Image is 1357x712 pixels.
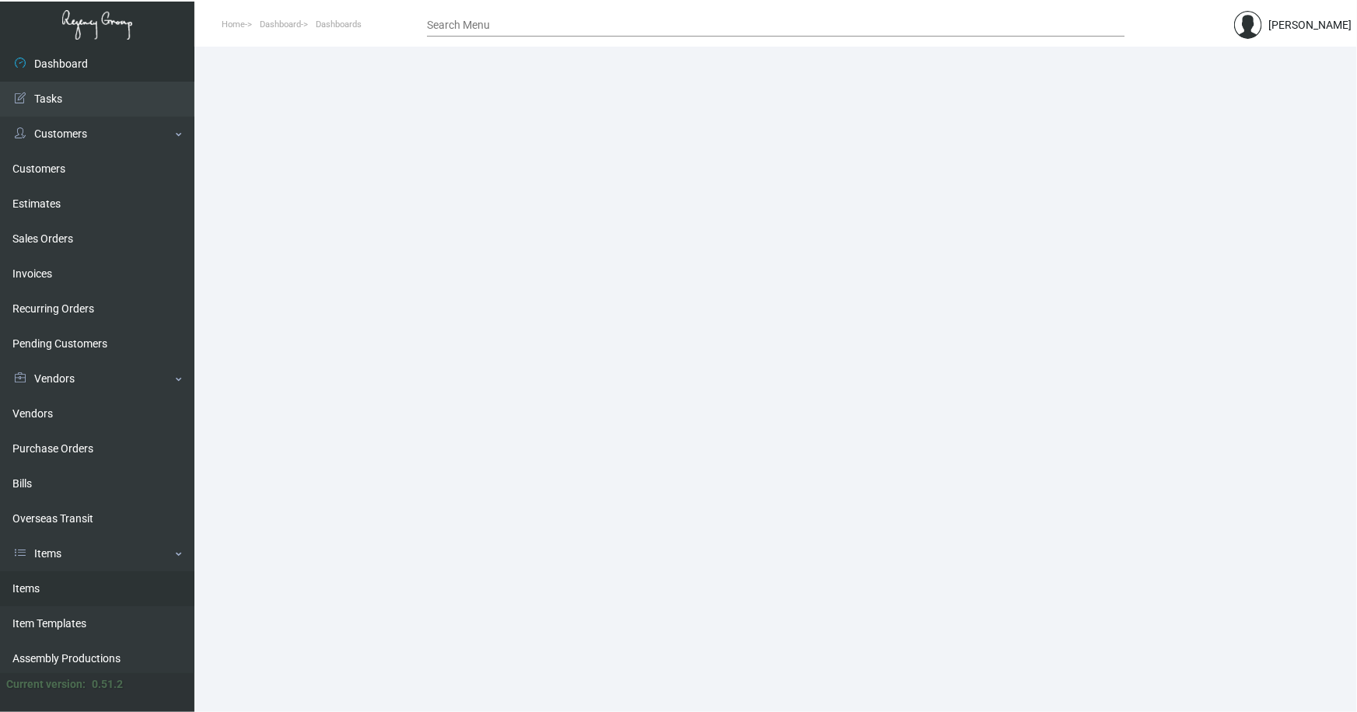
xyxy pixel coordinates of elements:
span: Dashboards [316,19,362,30]
div: 0.51.2 [92,676,123,693]
img: admin@bootstrapmaster.com [1234,11,1262,39]
div: [PERSON_NAME] [1268,17,1352,33]
span: Home [222,19,245,30]
div: Current version: [6,676,86,693]
span: Dashboard [260,19,301,30]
